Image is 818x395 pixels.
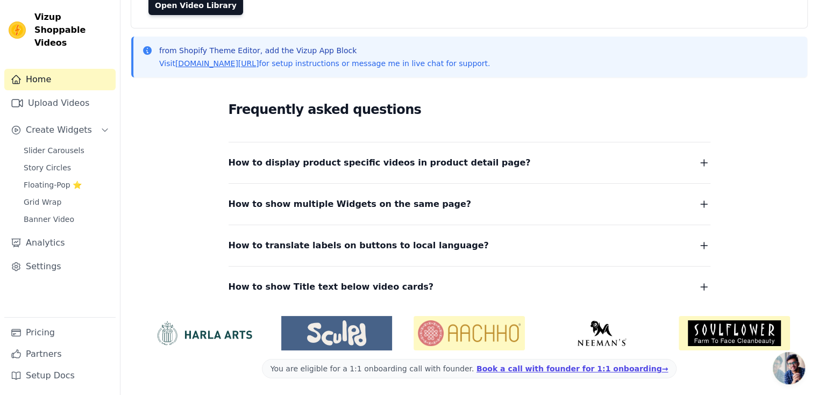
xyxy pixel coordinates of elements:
[24,197,61,207] span: Grid Wrap
[9,21,26,39] img: Vizup
[159,45,490,56] p: from Shopify Theme Editor, add the Vizup App Block
[4,343,116,365] a: Partners
[17,212,116,227] a: Banner Video
[229,99,710,120] h2: Frequently asked questions
[24,179,82,190] span: Floating-Pop ⭐
[4,232,116,254] a: Analytics
[17,177,116,192] a: Floating-Pop ⭐
[229,238,489,253] span: How to translate labels on buttons to local language?
[546,320,658,346] img: Neeman's
[679,316,790,350] img: Soulflower
[229,197,472,212] span: How to show multiple Widgets on the same page?
[4,322,116,343] a: Pricing
[24,145,84,156] span: Slider Carousels
[24,214,74,225] span: Banner Video
[26,124,92,137] span: Create Widgets
[229,155,710,170] button: How to display product specific videos in product detail page?
[229,197,710,212] button: How to show multiple Widgets on the same page?
[4,365,116,386] a: Setup Docs
[229,155,531,170] span: How to display product specific videos in product detail page?
[24,162,71,173] span: Story Circles
[4,92,116,114] a: Upload Videos
[4,69,116,90] a: Home
[4,119,116,141] button: Create Widgets
[17,195,116,210] a: Grid Wrap
[34,11,111,49] span: Vizup Shoppable Videos
[229,238,710,253] button: How to translate labels on buttons to local language?
[159,58,490,69] p: Visit for setup instructions or message me in live chat for support.
[17,143,116,158] a: Slider Carousels
[148,320,260,346] img: HarlaArts
[229,279,434,295] span: How to show Title text below video cards?
[175,59,259,68] a: [DOMAIN_NAME][URL]
[414,316,525,350] img: Aachho
[229,279,710,295] button: How to show Title text below video cards?
[281,320,393,346] img: Sculpd US
[17,160,116,175] a: Story Circles
[4,256,116,277] a: Settings
[773,352,805,384] a: Open chat
[476,364,668,373] a: Book a call with founder for 1:1 onboarding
